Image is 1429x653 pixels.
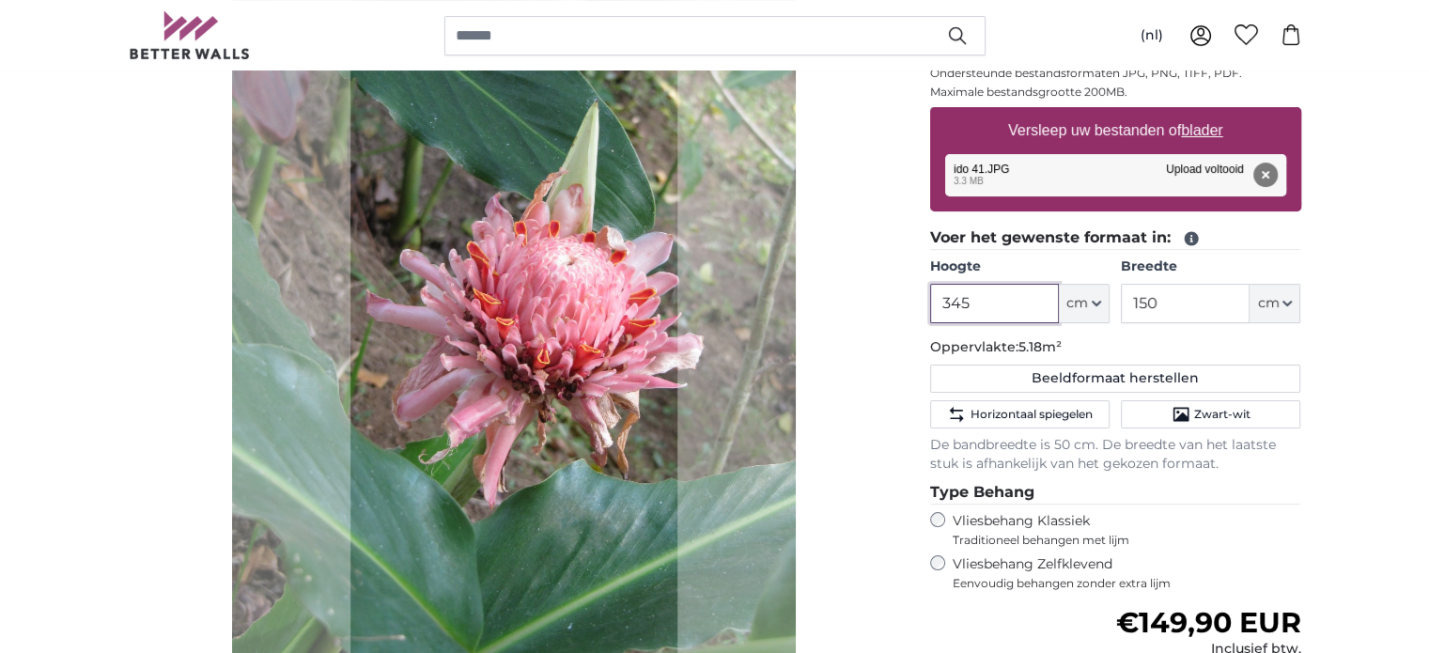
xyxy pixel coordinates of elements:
[953,576,1301,591] span: Eenvoudig behangen zonder extra lijm
[930,436,1301,474] p: De bandbreedte is 50 cm. De breedte van het laatste stuk is afhankelijk van het gekozen formaat.
[930,338,1301,357] p: Oppervlakte:
[930,226,1301,250] legend: Voer het gewenste formaat in:
[1001,112,1231,149] label: Versleep uw bestanden of
[953,512,1266,548] label: Vliesbehang Klassiek
[970,407,1092,422] span: Horizontaal spiegelen
[953,555,1301,591] label: Vliesbehang Zelfklevend
[930,365,1301,393] button: Beeldformaat herstellen
[1250,284,1300,323] button: cm
[930,400,1110,428] button: Horizontaal spiegelen
[1115,605,1300,640] span: €149,90 EUR
[1121,400,1300,428] button: Zwart-wit
[930,85,1301,100] p: Maximale bestandsgrootte 200MB.
[129,11,251,59] img: Betterwalls
[1059,284,1110,323] button: cm
[930,257,1110,276] label: Hoogte
[1181,122,1222,138] u: blader
[930,66,1301,81] p: Ondersteunde bestandsformaten JPG, PNG, TIFF, PDF.
[1257,294,1279,313] span: cm
[1066,294,1088,313] span: cm
[1194,407,1250,422] span: Zwart-wit
[953,533,1266,548] span: Traditioneel behangen met lijm
[1121,257,1300,276] label: Breedte
[1126,19,1178,53] button: (nl)
[1018,338,1062,355] span: 5.18m²
[930,481,1301,505] legend: Type Behang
